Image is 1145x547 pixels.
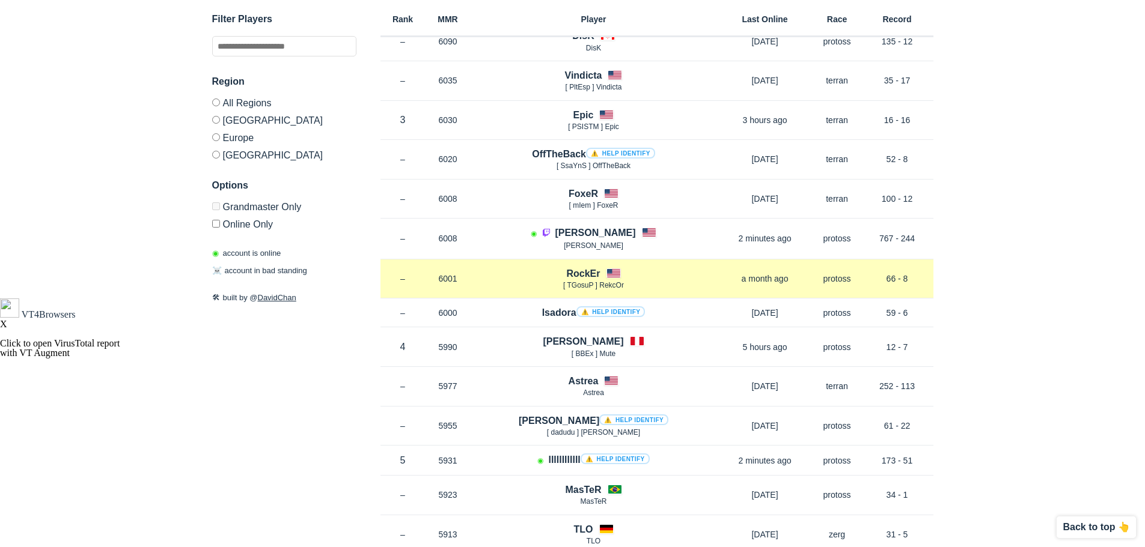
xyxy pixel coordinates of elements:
[587,537,600,545] span: TLO
[861,232,933,244] p: 767 - 244
[380,35,426,47] p: –
[212,249,219,258] span: ◉
[212,202,220,210] input: Grandmaster Only
[861,455,933,467] p: 173 - 51
[717,15,813,23] h6: Last Online
[426,380,471,392] p: 5977
[212,215,356,229] label: Only show accounts currently laddering
[572,349,615,358] span: [ BBEx ] Mute
[576,306,646,317] a: ⚠️ Help identify
[547,428,640,437] span: [ dadudu ] [PERSON_NAME]
[717,307,813,319] p: [DATE]
[573,108,594,122] h4: Epic
[426,528,471,540] p: 5913
[565,483,601,497] h4: MasTeR
[380,193,426,205] p: –
[813,232,861,244] p: protoss
[519,414,668,428] h4: [PERSON_NAME]
[380,113,426,127] p: 3
[426,153,471,165] p: 6020
[599,414,668,425] a: ⚠️ Help identify
[861,489,933,501] p: 34 - 1
[861,153,933,165] p: 52 - 8
[380,232,426,244] p: –
[380,153,426,165] p: –
[861,307,933,319] p: 59 - 6
[380,489,426,501] p: –
[212,98,356,111] label: All Regions
[212,292,356,304] p: built by @
[813,528,861,540] p: zerg
[717,35,813,47] p: [DATE]
[581,453,650,464] a: ⚠️ Help identify
[813,153,861,165] p: terran
[212,267,222,276] span: ☠️
[861,74,933,86] p: 35 - 17
[380,528,426,540] p: –
[563,281,624,289] span: [ TGosuP ] RekcOr
[542,228,555,238] a: Player is streaming on Twitch
[380,380,426,392] p: –
[813,273,861,285] p: protoss
[531,229,537,238] span: Account is laddering
[568,122,619,131] span: [ PSISTM ] Epic
[861,380,933,392] p: 252 - 113
[542,306,646,319] h4: Isadora
[717,420,813,432] p: [DATE]
[861,114,933,126] p: 16 - 16
[426,74,471,86] p: 6035
[426,114,471,126] p: 6030
[212,146,356,160] label: [GEOGRAPHIC_DATA]
[380,453,426,467] p: 5
[574,522,593,536] h4: TLO
[426,420,471,432] p: 5955
[426,193,471,205] p: 6008
[813,420,861,432] p: protoss
[569,187,598,201] h4: FoxeR
[717,528,813,540] p: [DATE]
[580,497,606,506] span: MasTeR
[583,388,604,397] span: Astrea
[426,455,471,467] p: 5931
[212,111,356,128] label: [GEOGRAPHIC_DATA]
[380,273,426,285] p: –
[426,489,471,501] p: 5923
[717,74,813,86] p: [DATE]
[212,247,281,259] p: account is online
[861,15,933,23] h6: Record
[212,116,220,124] input: [GEOGRAPHIC_DATA]
[717,341,813,353] p: 5 hours ago
[717,153,813,165] p: [DATE]
[426,341,471,353] p: 5990
[532,147,655,161] h4: OffTheBack
[212,98,220,106] input: All Regions
[380,15,426,23] h6: Rank
[861,420,933,432] p: 61 - 22
[426,307,471,319] p: 6000
[569,201,618,210] span: [ mIem ] FoxeR
[542,228,551,237] img: icon-twitch.7daa0e80.svg
[813,380,861,392] p: terran
[717,489,813,501] p: [DATE]
[212,202,356,215] label: Only Show accounts currently in Grandmaster
[380,74,426,86] p: –
[212,293,220,302] span: 🛠
[212,133,220,141] input: Europe
[212,151,220,159] input: [GEOGRAPHIC_DATA]
[537,456,543,465] span: Account is laddering
[212,178,356,193] h3: Options
[555,226,635,240] h4: [PERSON_NAME]
[861,341,933,353] p: 12 - 7
[1063,522,1130,532] p: Back to top 👆
[212,74,356,89] h3: Region
[717,273,813,285] p: a month ago
[426,232,471,244] p: 6008
[212,265,307,277] p: account in bad standing
[813,489,861,501] p: protoss
[861,35,933,47] p: 135 - 12
[813,193,861,205] p: terran
[426,35,471,47] p: 6090
[566,267,600,280] h4: RockEr
[717,380,813,392] p: [DATE]
[258,293,296,302] a: DavidChan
